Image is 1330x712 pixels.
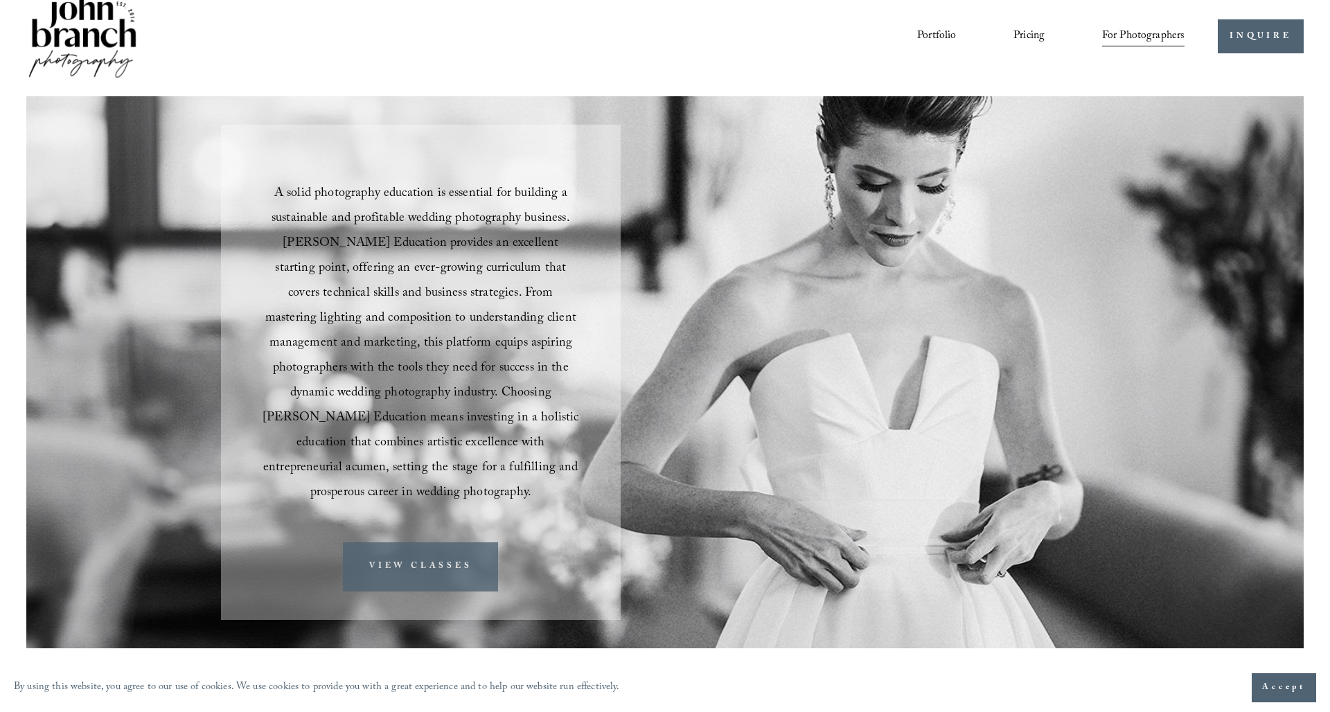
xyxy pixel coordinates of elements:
span: Accept [1262,681,1306,695]
span: For Photographers [1102,26,1185,47]
a: folder dropdown [1102,25,1185,48]
a: Pricing [1013,25,1045,48]
span: A solid photography education is essential for building a sustainable and profitable wedding phot... [263,184,582,504]
button: Accept [1252,673,1316,702]
p: By using this website, you agree to our use of cookies. We use cookies to provide you with a grea... [14,678,620,698]
a: VIEW CLASSES [343,542,498,591]
a: Portfolio [917,25,956,48]
a: INQUIRE [1218,19,1303,53]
